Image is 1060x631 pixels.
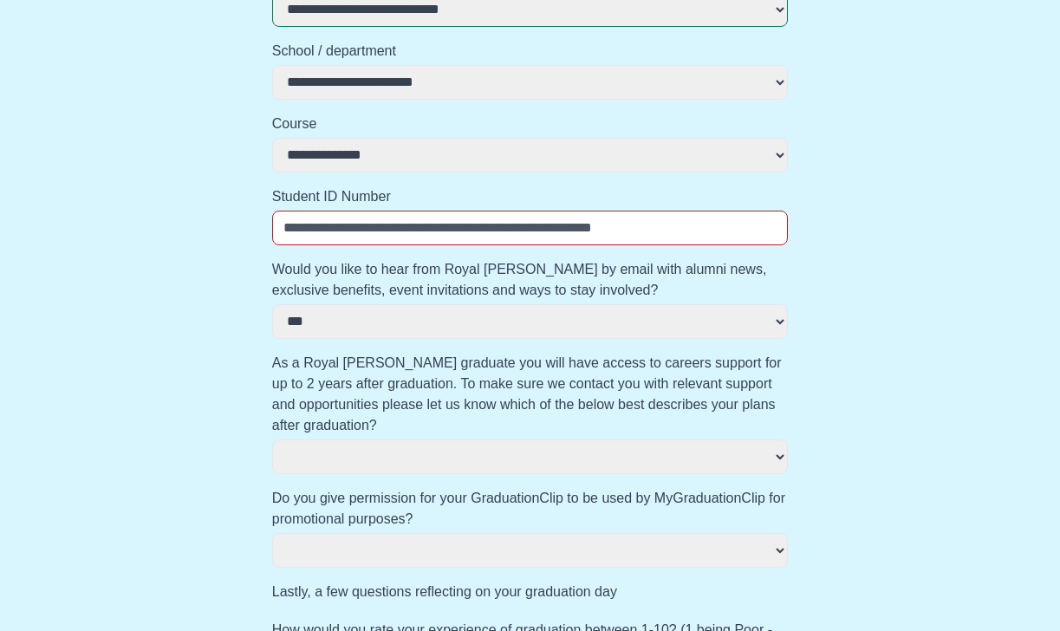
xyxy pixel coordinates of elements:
label: School / department [272,41,789,62]
label: Student ID Number [272,186,789,207]
label: Lastly, a few questions reflecting on your graduation day [272,582,789,602]
label: Course [272,114,789,134]
label: Would you like to hear from Royal [PERSON_NAME] by email with alumni news, exclusive benefits, ev... [272,259,789,301]
label: As a Royal [PERSON_NAME] graduate you will have access to careers support for up to 2 years after... [272,353,789,436]
label: Do you give permission for your GraduationClip to be used by MyGraduationClip for promotional pur... [272,488,789,530]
